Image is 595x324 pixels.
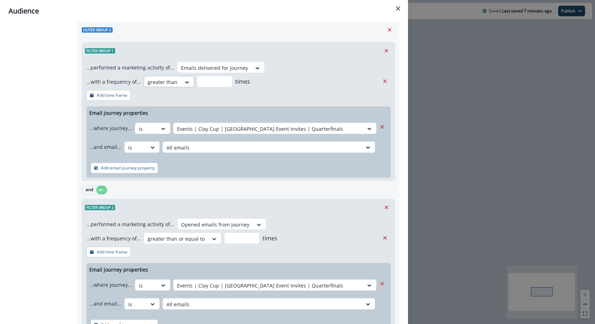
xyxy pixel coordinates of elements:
[379,76,391,86] button: Remove
[381,202,392,213] button: Remove
[82,27,113,33] span: Outer group 2
[86,90,131,101] button: Add time frame
[89,109,148,117] p: Email journey properties
[91,163,158,173] button: Add email journey property
[86,247,131,257] button: Add time frame
[235,77,250,86] p: times
[86,64,174,71] p: ...performed a marketing activity of...
[101,166,155,171] p: Add email journey property
[89,300,121,307] p: ...and email...
[262,234,277,242] p: times
[89,281,132,289] p: ...where journey...
[392,3,404,14] button: Close
[376,122,388,132] button: Remove
[376,278,388,289] button: Remove
[96,186,107,194] button: or..
[89,143,121,151] p: ...and email...
[384,24,395,35] button: Remove
[8,6,399,16] div: Audience
[97,93,127,98] p: Add time frame
[86,220,174,228] p: ...performed a marketing activity of...
[379,233,391,243] button: Remove
[381,45,392,56] button: Remove
[85,205,115,210] span: Filter group 2
[86,235,141,242] p: ...with a frequency of...
[85,48,115,54] span: Filter group 1
[82,186,96,194] button: and
[89,266,148,273] p: Email journey properties
[86,78,141,85] p: ...with a frequency of...
[97,250,127,255] p: Add time frame
[89,124,132,132] p: ...where journey...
